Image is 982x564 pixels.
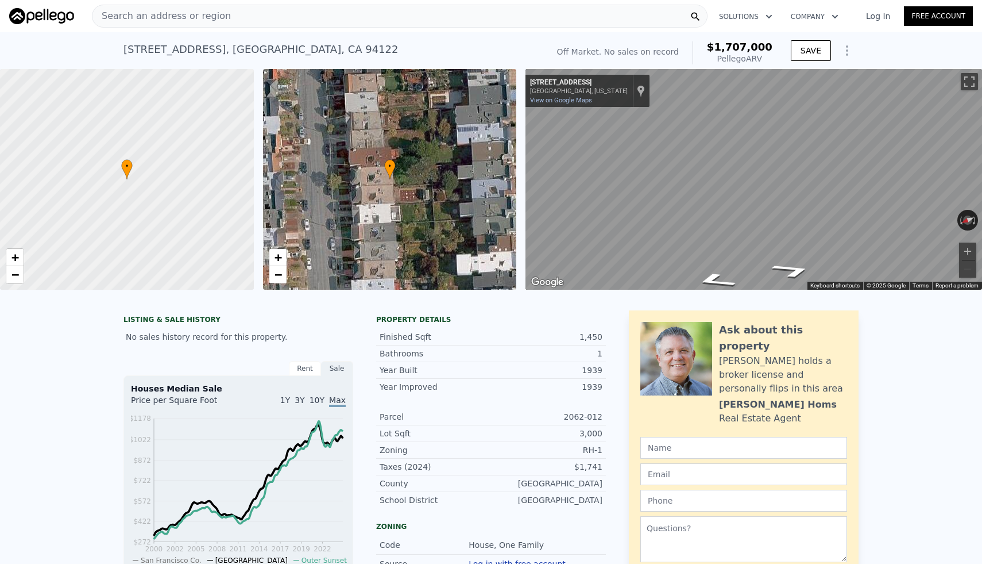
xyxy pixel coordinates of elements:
[380,444,491,456] div: Zoning
[836,39,859,62] button: Show Options
[133,477,151,485] tspan: $722
[469,539,546,551] div: House, One Family
[6,266,24,283] a: Zoom out
[852,10,904,22] a: Log In
[867,282,906,289] span: © 2025 Google
[314,545,331,553] tspan: 2022
[380,461,491,473] div: Taxes (2024)
[92,9,231,23] span: Search an address or region
[719,412,801,425] div: Real Estate Agent
[9,8,74,24] img: Pellego
[295,396,304,405] span: 3Y
[269,249,287,266] a: Zoom in
[6,249,24,266] a: Zoom in
[491,461,602,473] div: $1,741
[961,73,978,90] button: Toggle fullscreen view
[640,490,847,512] input: Phone
[376,522,606,531] div: Zoning
[491,365,602,376] div: 1939
[491,331,602,343] div: 1,450
[640,437,847,459] input: Name
[935,282,979,289] a: Report a problem
[145,545,163,553] tspan: 2000
[782,6,848,27] button: Company
[959,260,976,278] button: Zoom out
[123,327,353,347] div: No sales history record for this property.
[491,478,602,489] div: [GEOGRAPHIC_DATA]
[640,463,847,485] input: Email
[380,428,491,439] div: Lot Sqft
[321,361,353,376] div: Sale
[491,348,602,359] div: 1
[129,415,151,423] tspan: $1178
[491,381,602,393] div: 1939
[292,545,310,553] tspan: 2019
[710,6,782,27] button: Solutions
[272,545,289,553] tspan: 2017
[250,545,268,553] tspan: 2014
[525,69,982,290] div: Map
[329,396,346,407] span: Max
[380,539,469,551] div: Code
[380,365,491,376] div: Year Built
[274,267,281,282] span: −
[166,545,184,553] tspan: 2002
[380,478,491,489] div: County
[280,396,290,405] span: 1Y
[129,436,151,444] tspan: $1022
[384,159,396,179] div: •
[528,275,566,290] a: Open this area in Google Maps (opens a new window)
[310,396,324,405] span: 10Y
[719,354,847,396] div: [PERSON_NAME] holds a broker license and personally flips in this area
[972,210,979,231] button: Rotate clockwise
[791,40,831,61] button: SAVE
[491,411,602,423] div: 2062-012
[557,46,679,57] div: Off Market. No sales on record
[707,41,772,53] span: $1,707,000
[123,315,353,327] div: LISTING & SALE HISTORY
[121,161,133,171] span: •
[384,161,396,171] span: •
[904,6,973,26] a: Free Account
[719,398,837,412] div: [PERSON_NAME] Homs
[133,497,151,505] tspan: $572
[269,266,287,283] a: Zoom out
[957,210,964,231] button: Rotate counterclockwise
[208,545,226,553] tspan: 2008
[530,87,628,95] div: [GEOGRAPHIC_DATA], [US_STATE]
[528,275,566,290] img: Google
[754,259,831,282] path: Go South, 26th Ave
[380,331,491,343] div: Finished Sqft
[11,267,19,282] span: −
[677,269,754,291] path: Go North, 26th Ave
[380,411,491,423] div: Parcel
[229,545,247,553] tspan: 2011
[959,243,976,260] button: Zoom in
[380,494,491,506] div: School District
[530,97,592,104] a: View on Google Maps
[957,212,979,228] button: Reset the view
[380,348,491,359] div: Bathrooms
[376,315,606,324] div: Property details
[637,85,645,97] a: Show location on map
[491,428,602,439] div: 3,000
[131,383,346,394] div: Houses Median Sale
[131,394,238,413] div: Price per Square Foot
[380,381,491,393] div: Year Improved
[133,456,151,465] tspan: $872
[133,517,151,525] tspan: $422
[121,159,133,179] div: •
[707,53,772,64] div: Pellego ARV
[11,250,19,264] span: +
[491,444,602,456] div: RH-1
[133,538,151,546] tspan: $272
[810,282,860,290] button: Keyboard shortcuts
[187,545,205,553] tspan: 2005
[719,322,847,354] div: Ask about this property
[913,282,929,289] a: Terms
[123,41,399,57] div: [STREET_ADDRESS] , [GEOGRAPHIC_DATA] , CA 94122
[530,78,628,87] div: [STREET_ADDRESS]
[491,494,602,506] div: [GEOGRAPHIC_DATA]
[274,250,281,264] span: +
[289,361,321,376] div: Rent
